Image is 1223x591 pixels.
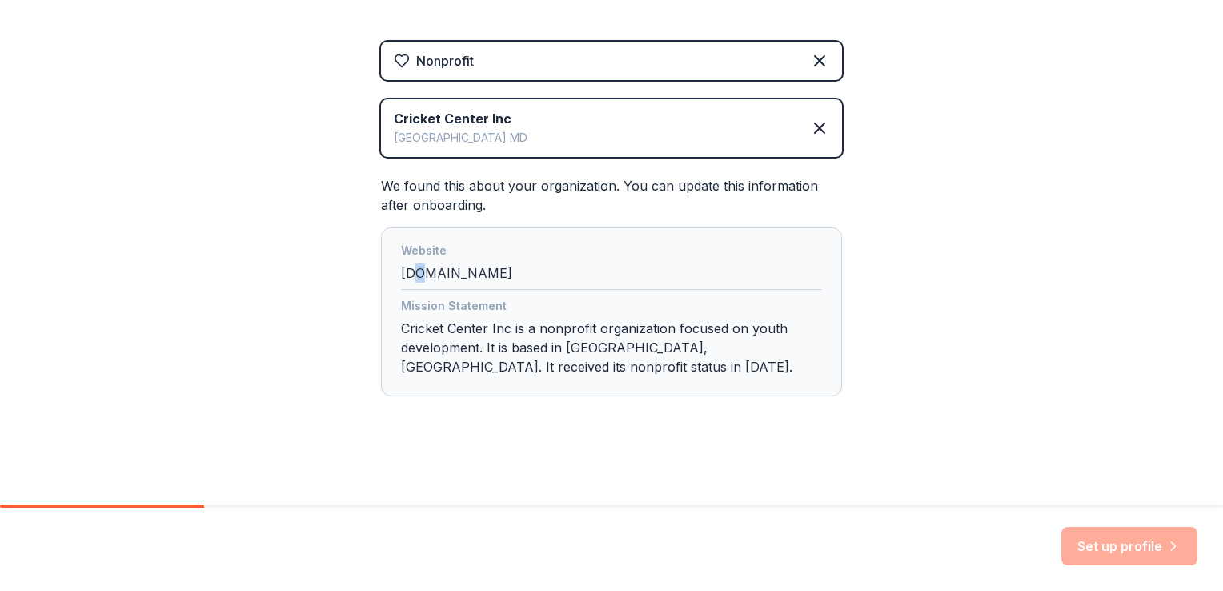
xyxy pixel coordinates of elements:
[394,128,527,147] div: [GEOGRAPHIC_DATA] MD
[394,109,527,128] div: Cricket Center Inc
[416,51,474,70] div: Nonprofit
[401,241,822,290] div: [DOMAIN_NAME]
[401,296,822,319] div: Mission Statement
[381,176,842,396] div: We found this about your organization. You can update this information after onboarding.
[401,296,822,383] div: Cricket Center Inc is a nonprofit organization focused on youth development. It is based in [GEOG...
[401,241,822,263] div: Website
